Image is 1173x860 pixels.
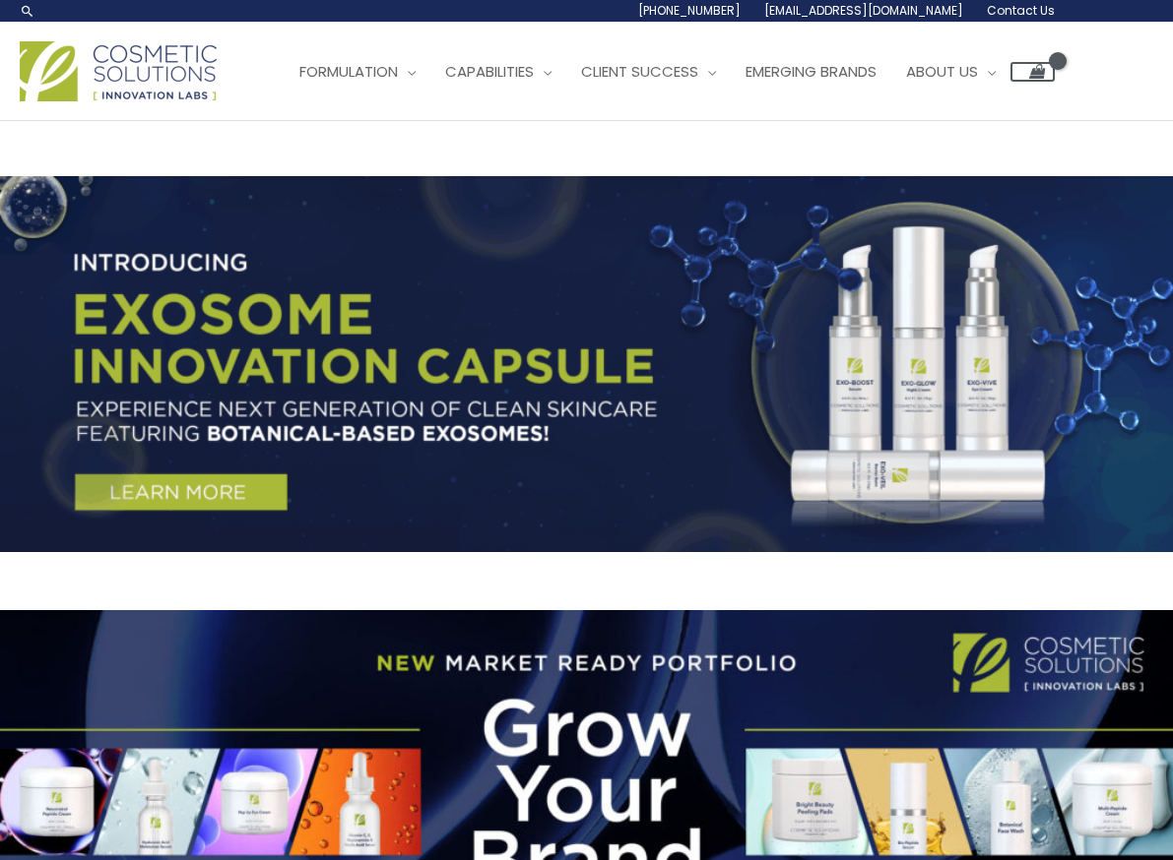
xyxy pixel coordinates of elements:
span: Capabilities [445,61,534,82]
a: Capabilities [430,42,566,101]
a: Client Success [566,42,731,101]
span: About Us [906,61,978,82]
span: Formulation [299,61,398,82]
span: Emerging Brands [746,61,877,82]
nav: Site Navigation [270,42,1055,101]
a: About Us [891,42,1010,101]
a: Formulation [285,42,430,101]
a: View Shopping Cart, empty [1010,62,1055,82]
span: [PHONE_NUMBER] [638,2,741,19]
a: Emerging Brands [731,42,891,101]
a: Search icon link [20,3,35,19]
img: Cosmetic Solutions Logo [20,41,217,101]
span: Contact Us [987,2,1055,19]
span: [EMAIL_ADDRESS][DOMAIN_NAME] [764,2,963,19]
span: Client Success [581,61,698,82]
